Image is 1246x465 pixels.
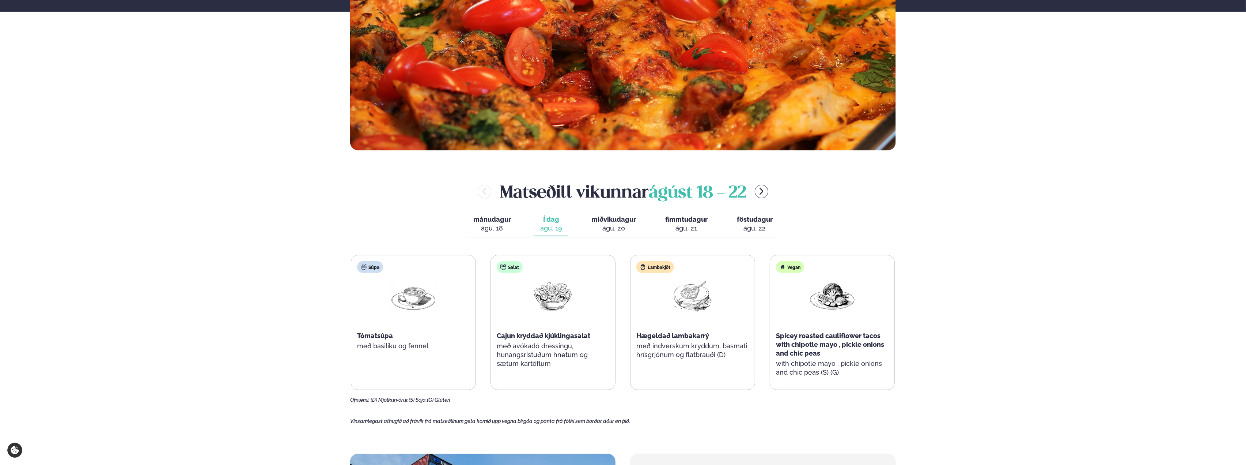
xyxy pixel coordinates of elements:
[776,359,889,377] p: with chipotle mayo , pickle onions and chic peas (S) (G)
[497,261,523,273] div: Salat
[390,279,437,313] img: Soup.png
[636,261,674,273] div: Lambakjöt
[755,185,768,198] button: menu-btn-right
[780,264,785,270] img: Vegan.svg
[350,418,630,424] span: Vinsamlegast athugið að frávik frá matseðlinum geta komið upp vegna birgða og panta frá fólki sem...
[350,397,370,403] span: Ofnæmi:
[357,261,383,273] div: Súpa
[540,215,562,224] span: Í dag
[534,212,568,236] button: Í dag ágú. 19
[500,180,746,203] h2: Matseðill vikunnar
[361,264,367,270] img: soup.svg
[591,215,636,223] span: miðvikudagur
[586,212,642,236] button: miðvikudagur ágú. 20
[636,342,749,359] p: með indverskum kryddum, basmati hrísgrjónum og flatbrauði (D)
[649,185,746,201] span: ágúst 18 - 22
[478,185,491,198] button: menu-btn-left
[737,224,773,233] div: ágú. 22
[731,212,779,236] button: föstudagur ágú. 22
[530,279,576,313] img: Salad.png
[467,212,517,236] button: mánudagur ágú. 18
[497,332,590,340] span: Cajun kryddað kjúklingasalat
[665,215,708,223] span: fimmtudagur
[357,332,393,340] span: Tómatsúpa
[357,342,470,350] p: með basiliku og fennel
[636,332,709,340] span: Hægeldað lambakarrý
[640,264,646,270] img: Lamb.svg
[7,443,22,458] a: Cookie settings
[776,261,804,273] div: Vegan
[500,264,506,270] img: salad.svg
[497,342,609,368] p: með avókadó dressingu, hunangsristuðum hnetum og sætum kartöflum
[473,215,511,223] span: mánudagur
[473,224,511,233] div: ágú. 18
[540,224,562,233] div: ágú. 19
[659,212,713,236] button: fimmtudagur ágú. 21
[809,279,856,313] img: Vegan.png
[669,279,716,313] img: Lamb-Meat.png
[665,224,708,233] div: ágú. 21
[591,224,636,233] div: ágú. 20
[776,332,884,357] span: Spicey roasted cauliflower tacos with chipotle mayo , pickle onions and chic peas
[409,397,427,403] span: (S) Soja,
[427,397,450,403] span: (G) Glúten
[371,397,409,403] span: (D) Mjólkurvörur,
[737,215,773,223] span: föstudagur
